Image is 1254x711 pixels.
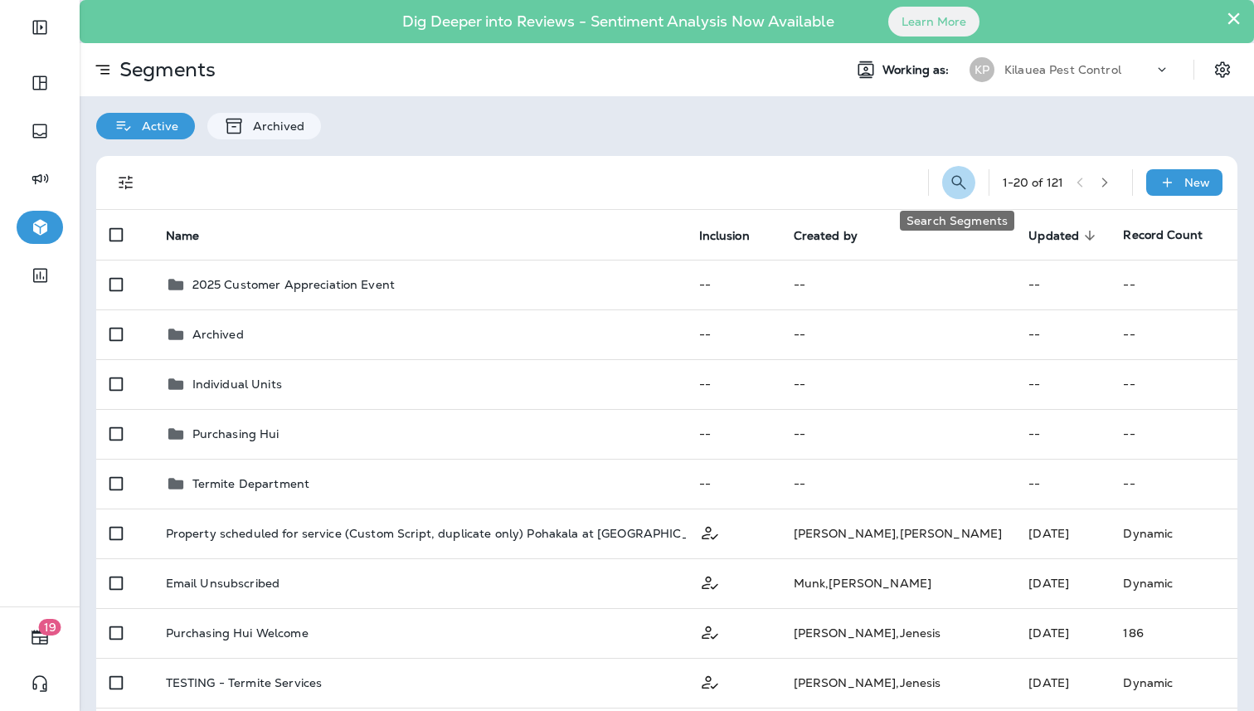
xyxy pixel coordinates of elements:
td: Dynamic [1110,658,1237,708]
td: 186 [1110,608,1237,658]
td: -- [686,309,780,359]
td: [DATE] [1015,658,1110,708]
td: [PERSON_NAME] , Jenesis [780,608,1016,658]
p: Purchasing Hui Welcome [166,626,309,640]
td: [PERSON_NAME] , Jenesis [780,658,1016,708]
p: Individual Units [192,377,282,391]
div: KP [970,57,994,82]
span: Inclusion [699,229,750,243]
p: Segments [113,57,216,82]
button: 19 [17,621,63,654]
td: [DATE] [1015,509,1110,558]
td: -- [1110,260,1237,309]
button: Expand Sidebar [17,11,63,44]
p: TESTING - Termite Services [166,676,323,689]
td: -- [1110,309,1237,359]
p: Termite Department [192,477,310,490]
span: Updated [1028,228,1101,243]
p: New [1184,176,1210,189]
td: -- [1110,459,1237,509]
td: -- [686,409,780,459]
td: -- [1015,260,1110,309]
td: -- [780,459,1016,509]
button: Learn More [888,7,979,37]
td: Dynamic [1110,558,1237,608]
td: Dynamic [1110,509,1237,558]
td: -- [780,309,1016,359]
span: Created by [794,228,879,243]
span: Record Count [1123,227,1203,242]
p: Archived [245,119,304,133]
td: -- [686,260,780,309]
td: [DATE] [1015,608,1110,658]
td: -- [1015,309,1110,359]
span: Name [166,229,200,243]
p: Purchasing Hui [192,427,279,441]
p: Email Unsubscribed [166,577,280,590]
button: Search Segments [942,166,975,199]
td: -- [1015,409,1110,459]
div: 1 - 20 of 121 [1003,176,1064,189]
span: Customer Only [699,574,721,589]
span: Updated [1028,229,1079,243]
span: Name [166,228,221,243]
td: [PERSON_NAME] , [PERSON_NAME] [780,509,1016,558]
td: Munk , [PERSON_NAME] [780,558,1016,608]
td: -- [1110,359,1237,409]
p: Kilauea Pest Control [1004,63,1121,76]
p: 2025 Customer Appreciation Event [192,278,395,291]
p: Property scheduled for service (Custom Script, duplicate only) Pohakala at [GEOGRAPHIC_DATA] [166,527,727,540]
td: -- [1015,459,1110,509]
span: Inclusion [699,228,771,243]
p: Archived [192,328,244,341]
td: -- [780,260,1016,309]
span: 19 [39,619,61,636]
span: Customer Only [699,524,721,539]
td: -- [1015,359,1110,409]
td: -- [686,359,780,409]
td: -- [1110,409,1237,459]
span: Customer Only [699,674,721,689]
p: Dig Deeper into Reviews - Sentiment Analysis Now Available [354,19,882,24]
span: Customer Only [699,624,721,639]
td: -- [780,359,1016,409]
span: Created by [794,229,858,243]
p: Active [134,119,178,133]
div: Search Segments [900,211,1014,231]
button: Close [1226,5,1242,32]
button: Filters [109,166,143,199]
span: Working as: [882,63,953,77]
td: -- [780,409,1016,459]
button: Settings [1208,55,1237,85]
td: [DATE] [1015,558,1110,608]
td: -- [686,459,780,509]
